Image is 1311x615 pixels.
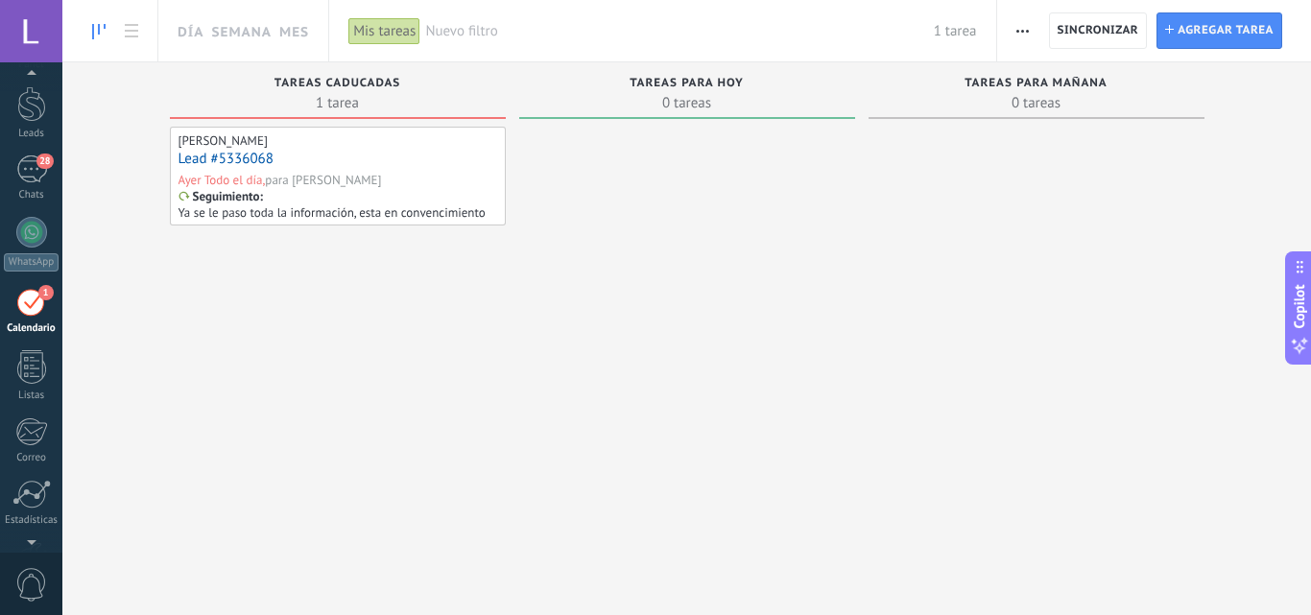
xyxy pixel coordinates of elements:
div: Listas [4,390,60,402]
div: : [179,189,264,204]
div: Tareas para mañana [878,77,1195,93]
span: 28 [36,154,53,169]
a: Lead #5336068 [179,150,274,168]
span: Agregar tarea [1178,13,1274,48]
span: 1 [38,285,54,300]
a: To-do list [115,12,148,50]
span: Tareas para hoy [630,77,744,90]
div: Mis tareas [348,17,420,45]
button: Agregar tarea [1156,12,1282,49]
span: Tareas caducadas [274,77,400,90]
div: Leads [4,128,60,140]
div: Correo [4,452,60,464]
div: Calendario [4,322,60,335]
div: Ayer Todo el día, [179,172,266,188]
span: 0 tareas [529,93,846,112]
a: To-do line [83,12,115,50]
div: [PERSON_NAME] [179,132,268,149]
span: Tareas para mañana [965,77,1108,90]
span: Copilot [1290,284,1309,328]
div: WhatsApp [4,253,59,272]
button: Sincronizar [1049,12,1148,49]
span: Sincronizar [1058,25,1139,36]
div: Tareas para hoy [529,77,846,93]
span: 0 tareas [878,93,1195,112]
span: 1 tarea [934,22,977,40]
p: Seguimiento [193,189,260,204]
div: Tareas caducadas [179,77,496,93]
div: para [PERSON_NAME] [265,172,381,188]
span: 1 tarea [179,93,496,112]
button: Más [1009,12,1037,49]
p: Ya se le paso toda la información, esta en convencimiento [179,204,486,221]
div: Chats [4,189,60,201]
span: Nuevo filtro [425,22,933,40]
div: Estadísticas [4,514,60,527]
